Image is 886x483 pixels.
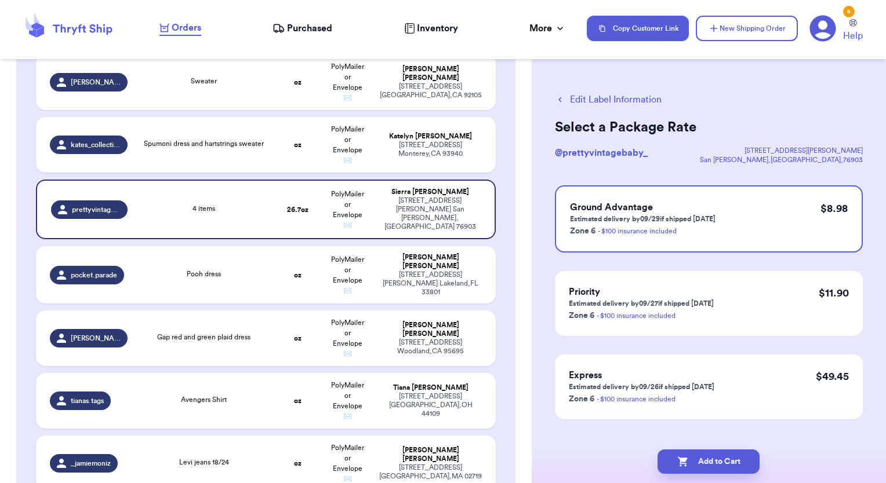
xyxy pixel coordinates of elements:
strong: oz [294,397,302,404]
span: prettyvintagebaby_ [72,205,121,214]
span: Orders [172,21,201,35]
div: [STREET_ADDRESS] Woodland , CA 95695 [379,338,482,356]
a: Purchased [273,21,332,35]
button: Add to Cart [658,449,760,474]
div: Sierra [PERSON_NAME] [379,188,481,196]
span: PolyMailer or Envelope ✉️ [331,256,364,294]
div: More [529,21,566,35]
strong: oz [294,141,302,148]
span: pocket.parade [71,270,117,280]
h2: Select a Package Rate [555,118,863,137]
div: San [PERSON_NAME] , [GEOGRAPHIC_DATA] , 76903 [700,155,863,164]
div: [STREET_ADDRESS][PERSON_NAME] Lakeland , FL 33801 [379,270,482,297]
span: Zone 6 [569,395,594,403]
span: Ground Advantage [570,203,653,212]
div: [STREET_ADDRESS] [GEOGRAPHIC_DATA] , OH 44109 [379,392,482,418]
span: _jamiemoniz [71,459,111,468]
strong: 26.7 oz [287,206,308,213]
span: [PERSON_NAME].m.z [71,334,121,343]
p: Estimated delivery by 09/27 if shipped [DATE] [569,299,714,308]
strong: oz [294,335,302,342]
span: PolyMailer or Envelope ✉️ [331,444,364,482]
span: Express [569,371,602,380]
div: [PERSON_NAME] [PERSON_NAME] [379,446,482,463]
span: PolyMailer or Envelope ✉️ [331,382,364,420]
span: kates_collective [71,140,121,149]
span: PolyMailer or Envelope ✉️ [331,191,364,229]
a: Orders [159,21,201,36]
span: PolyMailer or Envelope ✉️ [331,126,364,164]
span: Spumoni dress and hartstrings sweater [144,140,264,147]
strong: oz [294,460,302,467]
span: Zone 6 [569,312,594,320]
span: Priority [569,287,600,297]
span: Zone 6 [570,227,595,235]
div: [STREET_ADDRESS][PERSON_NAME] [700,146,863,155]
span: Gap red and green plaid dress [157,334,250,341]
div: [STREET_ADDRESS] [GEOGRAPHIC_DATA] , CA 92105 [379,82,482,100]
span: @ prettyvintagebaby_ [555,148,648,158]
a: - $100 insurance included [598,228,677,235]
a: 5 [809,15,836,42]
div: Tiana [PERSON_NAME] [379,383,482,392]
span: Levi jeans 18/24 [179,459,229,466]
div: Katelyn [PERSON_NAME] [379,132,482,141]
span: 4 items [193,205,215,212]
span: Help [843,29,863,43]
span: PolyMailer or Envelope ✉️ [331,63,364,101]
span: Pooh dress [187,270,221,277]
a: - $100 insurance included [597,312,676,319]
p: $ 49.45 [816,368,849,385]
p: Estimated delivery by 09/29 if shipped [DATE] [570,214,716,224]
p: $ 11.90 [819,285,849,301]
a: - $100 insurance included [597,396,676,402]
strong: oz [294,272,302,279]
div: [PERSON_NAME] [PERSON_NAME] [379,321,482,338]
button: Copy Customer Link [587,16,689,41]
span: Avengers Shirt [181,396,227,403]
span: PolyMailer or Envelope ✉️ [331,319,364,357]
div: 5 [843,6,855,17]
strong: oz [294,79,302,86]
div: [PERSON_NAME] [PERSON_NAME] [379,65,482,82]
div: [STREET_ADDRESS] [GEOGRAPHIC_DATA] , MA 02719 [379,463,482,481]
button: Edit Label Information [555,93,662,107]
span: Inventory [417,21,458,35]
a: Inventory [404,21,458,35]
span: tianas.tags [71,396,104,405]
p: $ 8.98 [820,200,848,217]
span: [PERSON_NAME].jazmingpe [71,78,121,87]
div: [PERSON_NAME] [PERSON_NAME] [379,253,482,270]
a: Help [843,19,863,43]
div: [STREET_ADDRESS] Monterey , CA 93940 [379,141,482,158]
p: Estimated delivery by 09/26 if shipped [DATE] [569,382,714,391]
span: Sweater [191,78,217,85]
button: New Shipping Order [696,16,798,41]
div: [STREET_ADDRESS][PERSON_NAME] San [PERSON_NAME] , [GEOGRAPHIC_DATA] 76903 [379,196,481,231]
span: Purchased [287,21,332,35]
